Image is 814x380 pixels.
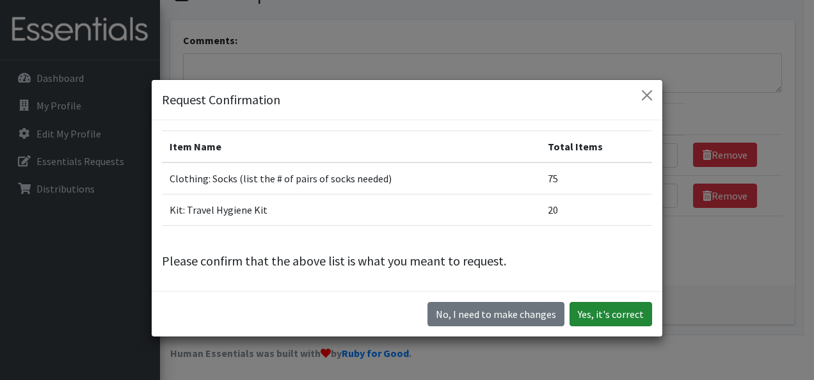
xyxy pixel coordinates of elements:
h5: Request Confirmation [162,90,280,109]
td: Kit: Travel Hygiene Kit [162,194,540,225]
td: 20 [540,194,652,225]
td: Clothing: Socks (list the # of pairs of socks needed) [162,162,540,194]
th: Total Items [540,131,652,162]
p: Please confirm that the above list is what you meant to request. [162,251,652,271]
button: No I need to make changes [427,302,564,326]
button: Yes, it's correct [570,302,652,326]
button: Close [637,85,657,106]
th: Item Name [162,131,540,162]
td: 75 [540,162,652,194]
